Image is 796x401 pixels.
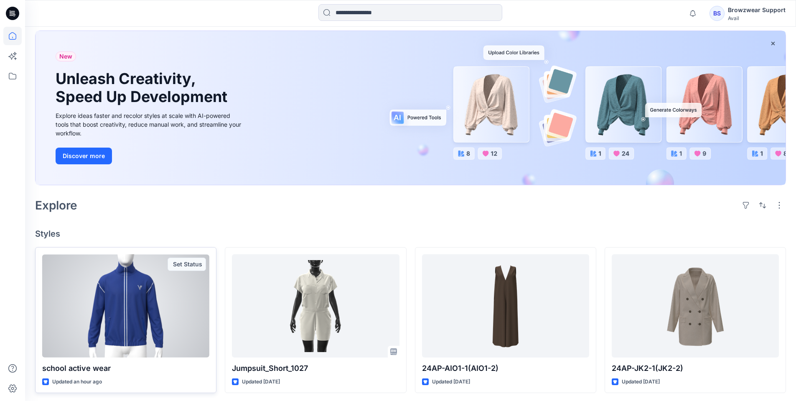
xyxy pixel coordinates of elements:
div: Explore ideas faster and recolor styles at scale with AI-powered tools that boost creativity, red... [56,111,244,138]
a: 24AP-JK2-1(JK2-2) [612,254,779,358]
a: 24AP-AIO1-1(AIO1-2) [422,254,589,358]
p: Updated [DATE] [432,378,470,386]
p: 24AP-AIO1-1(AIO1-2) [422,363,589,374]
h2: Explore [35,199,77,212]
p: Jumpsuit_Short_1027 [232,363,399,374]
div: Browzwear Support [728,5,786,15]
p: Updated an hour ago [52,378,102,386]
p: school active wear [42,363,209,374]
a: Discover more [56,148,244,164]
div: BS [710,6,725,21]
div: Avail [728,15,786,21]
h1: Unleash Creativity, Speed Up Development [56,70,231,106]
a: Jumpsuit_Short_1027 [232,254,399,358]
p: Updated [DATE] [242,378,280,386]
a: school active wear [42,254,209,358]
p: 24AP-JK2-1(JK2-2) [612,363,779,374]
p: Updated [DATE] [622,378,660,386]
h4: Styles [35,229,786,239]
button: Discover more [56,148,112,164]
span: New [59,51,72,61]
